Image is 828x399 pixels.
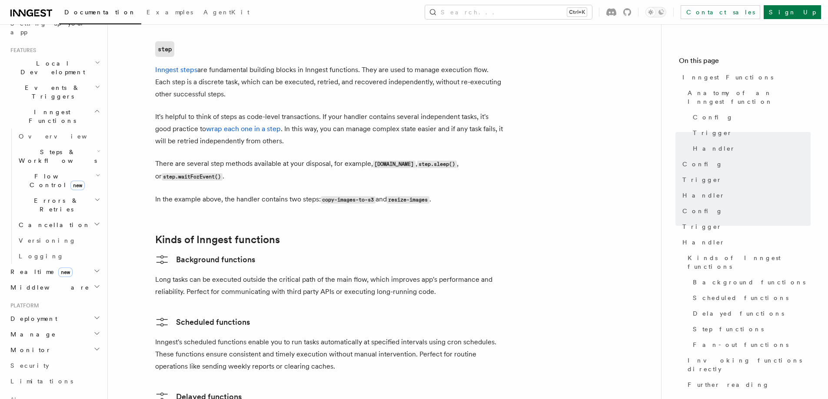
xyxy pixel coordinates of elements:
[689,141,811,156] a: Handler
[155,64,503,100] p: are fundamental building blocks in Inngest functions. They are used to manage execution flow. Eac...
[693,293,788,302] span: Scheduled functions
[203,9,249,16] span: AgentKit
[7,104,102,129] button: Inngest Functions
[688,380,769,389] span: Further reading
[689,290,811,306] a: Scheduled functions
[198,3,255,23] a: AgentKit
[7,59,95,76] span: Local Development
[688,254,811,271] span: Kinds of Inngest functions
[19,237,76,244] span: Versioning
[681,5,760,19] a: Contact sales
[679,69,811,85] a: Inngest Functions
[155,315,250,329] a: Scheduled functions
[679,188,811,203] a: Handler
[679,203,811,219] a: Config
[679,234,811,250] a: Handler
[15,144,102,168] button: Steps & Workflows
[7,280,102,295] button: Middleware
[679,219,811,234] a: Trigger
[15,217,102,233] button: Cancellation
[373,161,416,168] code: [DOMAIN_NAME]
[7,83,95,101] span: Events & Triggers
[684,85,811,109] a: Anatomy of an Inngest function
[689,337,811,353] a: Fan-out functions
[425,5,592,19] button: Search...Ctrl+K
[58,267,73,277] span: new
[679,172,811,188] a: Trigger
[679,56,811,69] h4: On this page
[689,109,811,125] a: Config
[679,156,811,172] a: Config
[15,221,90,229] span: Cancellation
[206,125,281,133] a: wrap each one in a step
[7,358,102,373] a: Security
[693,129,732,137] span: Trigger
[682,238,725,247] span: Handler
[7,311,102,326] button: Deployment
[689,306,811,321] a: Delayed functions
[682,207,723,215] span: Config
[155,111,503,147] p: It's helpful to think of steps as code-level transactions. If your handler contains several indep...
[693,325,764,333] span: Step functions
[141,3,198,23] a: Examples
[15,148,97,165] span: Steps & Workflows
[693,309,784,318] span: Delayed functions
[693,113,733,122] span: Config
[7,342,102,358] button: Monitor
[15,193,102,217] button: Errors & Retries
[688,89,811,106] span: Anatomy of an Inngest function
[155,336,503,373] p: Inngest's scheduled functions enable you to run tasks automatically at specified intervals using ...
[10,362,49,369] span: Security
[693,278,805,287] span: Background functions
[15,129,102,144] a: Overview
[15,172,96,189] span: Flow Control
[7,264,102,280] button: Realtimenew
[764,5,821,19] a: Sign Up
[321,196,376,204] code: copy-images-to-s3
[682,222,722,231] span: Trigger
[155,253,255,267] a: Background functions
[7,314,57,323] span: Deployment
[7,283,90,292] span: Middleware
[689,321,811,337] a: Step functions
[7,16,102,40] a: Setting up your app
[689,125,811,141] a: Trigger
[19,253,64,260] span: Logging
[693,144,735,153] span: Handler
[70,181,85,190] span: new
[682,73,773,82] span: Inngest Functions
[162,173,223,181] code: step.waitForEvent()
[155,41,174,57] a: step
[684,377,811,392] a: Further reading
[693,340,788,349] span: Fan-out functions
[59,3,141,24] a: Documentation
[682,160,723,168] span: Config
[645,7,666,17] button: Toggle dark mode
[64,9,136,16] span: Documentation
[7,129,102,264] div: Inngest Functions
[688,356,811,373] span: Invoking functions directly
[155,234,280,246] a: Kinds of Inngest functions
[7,56,102,80] button: Local Development
[15,168,102,193] button: Flow Controlnew
[387,196,429,204] code: resize-images
[7,108,94,125] span: Inngest Functions
[689,274,811,290] a: Background functions
[15,233,102,248] a: Versioning
[15,248,102,264] a: Logging
[155,66,197,74] a: Inngest steps
[682,191,725,200] span: Handler
[10,378,73,385] span: Limitations
[7,80,102,104] button: Events & Triggers
[146,9,193,16] span: Examples
[155,274,503,298] p: Long tasks can be executed outside the critical path of the main flow, which improves app's perfo...
[7,373,102,389] a: Limitations
[7,267,73,276] span: Realtime
[7,326,102,342] button: Manage
[682,175,722,184] span: Trigger
[684,353,811,377] a: Invoking functions directly
[567,8,587,16] kbd: Ctrl+K
[7,330,56,339] span: Manage
[684,250,811,274] a: Kinds of Inngest functions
